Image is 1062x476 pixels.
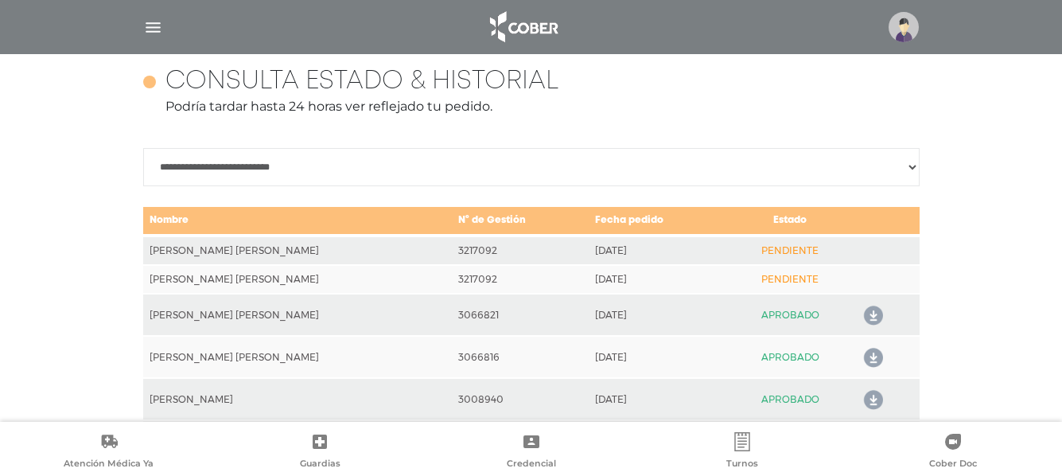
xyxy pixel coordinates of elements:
td: [DATE] [589,294,726,336]
td: APROBADO [726,420,854,462]
img: logo_cober_home-white.png [481,8,565,46]
img: profile-placeholder.svg [889,12,919,42]
td: 3066821 [452,294,588,336]
p: Podría tardar hasta 24 horas ver reflejado tu pedido. [143,97,920,116]
td: [PERSON_NAME] [143,378,453,420]
td: [DATE] [589,420,726,462]
td: [DATE] [589,265,726,294]
span: Guardias [300,458,340,472]
td: APROBADO [726,294,854,336]
td: Fecha pedido [589,206,726,236]
td: [DATE] [589,378,726,420]
td: [PERSON_NAME] [PERSON_NAME] [143,236,453,265]
a: Credencial [426,432,636,473]
td: N° de Gestión [452,206,588,236]
a: Guardias [214,432,425,473]
td: [DATE] [589,336,726,378]
td: 3005466 [452,420,588,462]
img: Cober_menu-lines-white.svg [143,18,163,37]
td: Nombre [143,206,453,236]
td: 3217092 [452,265,588,294]
td: PENDIENTE [726,265,854,294]
td: 3066816 [452,336,588,378]
td: APROBADO [726,336,854,378]
td: PENDIENTE [726,236,854,265]
td: Estado [726,206,854,236]
td: [PERSON_NAME] [PERSON_NAME] [143,265,453,294]
a: Cober Doc [848,432,1059,473]
td: [PERSON_NAME] [PERSON_NAME] [143,420,453,462]
td: 3008940 [452,378,588,420]
td: APROBADO [726,378,854,420]
span: Cober Doc [929,458,977,472]
td: [PERSON_NAME] [PERSON_NAME] [143,294,453,336]
td: [PERSON_NAME] [PERSON_NAME] [143,336,453,378]
td: [DATE] [589,236,726,265]
span: Atención Médica Ya [64,458,154,472]
span: Turnos [726,458,758,472]
a: Atención Médica Ya [3,432,214,473]
a: Turnos [636,432,847,473]
span: Credencial [507,458,556,472]
h4: Consulta estado & historial [165,67,558,97]
td: 3217092 [452,236,588,265]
